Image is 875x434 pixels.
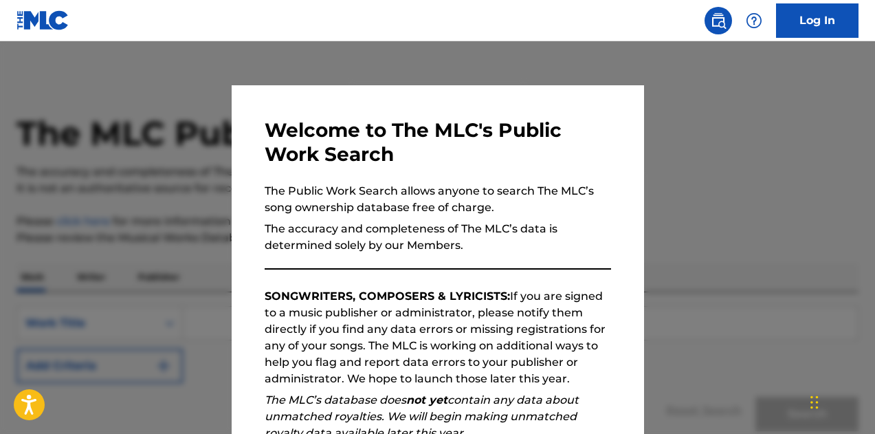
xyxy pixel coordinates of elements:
[806,368,875,434] iframe: Chat Widget
[265,183,611,216] p: The Public Work Search allows anyone to search The MLC’s song ownership database free of charge.
[16,10,69,30] img: MLC Logo
[265,221,611,254] p: The accuracy and completeness of The MLC’s data is determined solely by our Members.
[265,290,510,303] strong: SONGWRITERS, COMPOSERS & LYRICISTS:
[746,12,762,29] img: help
[740,7,768,34] div: Help
[710,12,727,29] img: search
[810,382,819,423] div: Drag
[265,288,611,387] p: If you are signed to a music publisher or administrator, please notify them directly if you find ...
[265,118,611,166] h3: Welcome to The MLC's Public Work Search
[705,7,732,34] a: Public Search
[776,3,859,38] a: Log In
[406,393,447,406] strong: not yet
